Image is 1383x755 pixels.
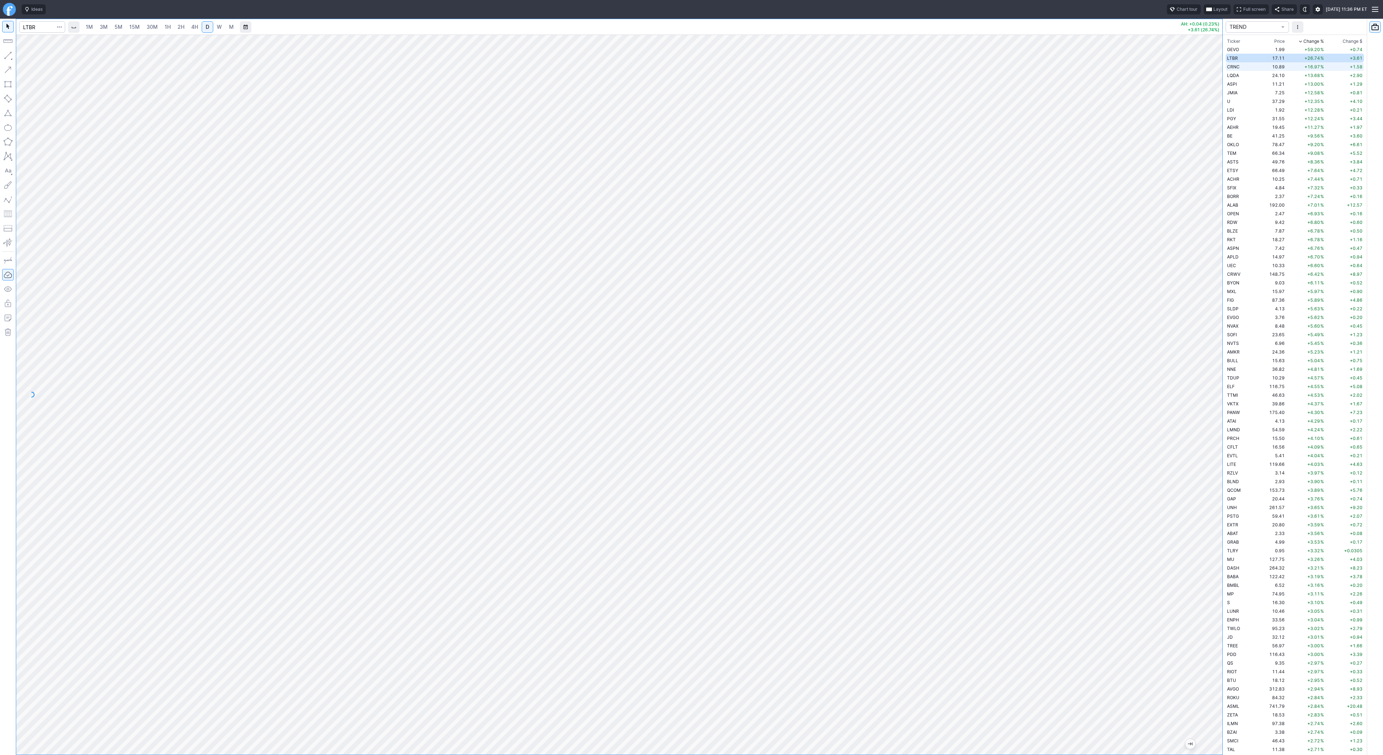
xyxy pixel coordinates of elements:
[1320,202,1324,208] span: %
[1307,194,1320,199] span: +7.24
[129,24,140,30] span: 15M
[1350,367,1362,372] span: +1.69
[1350,271,1362,277] span: +8.97
[1350,401,1362,406] span: +1.67
[1307,254,1320,260] span: +6.70
[1227,125,1239,130] span: AEHR
[1307,246,1320,251] span: +6.76
[1320,341,1324,346] span: %
[1254,166,1286,175] td: 66.49
[1320,55,1324,61] span: %
[1227,358,1238,363] span: BULL
[1320,107,1324,113] span: %
[1227,384,1235,389] span: ELF
[54,21,64,33] button: Search
[1307,271,1320,277] span: +6.42
[1350,47,1362,52] span: +0.74
[1320,332,1324,337] span: %
[1350,90,1362,95] span: +0.81
[1292,21,1303,33] button: More
[1254,45,1286,54] td: 1.99
[1350,142,1362,147] span: +6.61
[1320,246,1324,251] span: %
[1304,99,1320,104] span: +12.35
[1320,271,1324,277] span: %
[178,24,184,30] span: 2H
[1254,339,1286,347] td: 6.96
[1227,375,1239,381] span: TDUP
[1320,323,1324,329] span: %
[1320,297,1324,303] span: %
[1320,81,1324,87] span: %
[2,122,14,133] button: Ellipse
[1350,176,1362,182] span: +0.71
[1254,296,1286,304] td: 87.36
[2,327,14,338] button: Remove all autosaved drawings
[1350,358,1362,363] span: +0.75
[1350,73,1362,78] span: +2.90
[1254,226,1286,235] td: 7.87
[2,223,14,234] button: Position
[1227,436,1239,441] span: PRCH
[1350,150,1362,156] span: +5.52
[1227,280,1239,286] span: BYON
[1227,418,1236,424] span: ATAI
[1304,125,1320,130] span: +11.27
[1227,315,1239,320] span: EVGO
[1227,185,1236,190] span: SFIX
[1320,358,1324,363] span: %
[2,312,14,324] button: Add note
[1254,391,1286,399] td: 46.63
[1227,176,1239,182] span: ACHR
[1234,4,1269,14] button: Full screen
[1254,382,1286,391] td: 116.75
[1320,427,1324,432] span: %
[1350,125,1362,130] span: +1.97
[1307,211,1320,216] span: +6.93
[1254,123,1286,131] td: 19.45
[1300,4,1310,14] button: Toggle dark mode
[1350,81,1362,87] span: +1.29
[229,24,234,30] span: M
[1307,168,1320,173] span: +7.64
[1307,332,1320,337] span: +5.49
[1227,73,1239,78] span: LQDA
[1254,209,1286,218] td: 2.47
[1213,6,1227,13] span: Layout
[1227,90,1237,95] span: JMIA
[1320,237,1324,242] span: %
[1350,254,1362,260] span: +0.94
[1350,263,1362,268] span: +0.64
[1227,246,1239,251] span: ASPN
[1320,220,1324,225] span: %
[1307,341,1320,346] span: +5.45
[1227,254,1239,260] span: APLD
[1254,365,1286,373] td: 36.82
[1227,159,1239,165] span: ASTS
[143,21,161,33] a: 30M
[1227,349,1240,355] span: AMKR
[1320,384,1324,389] span: %
[1320,349,1324,355] span: %
[1254,425,1286,434] td: 54.59
[1227,306,1239,311] span: SLDP
[1307,410,1320,415] span: +4.30
[1254,347,1286,356] td: 24.36
[82,21,96,33] a: 1M
[1227,297,1234,303] span: FIG
[1320,228,1324,234] span: %
[2,208,14,220] button: Fibonacci retracements
[1254,157,1286,166] td: 49.76
[1227,228,1238,234] span: BLZE
[1177,6,1198,13] span: Chart tour
[1227,332,1237,337] span: SOFI
[1307,323,1320,329] span: +5.60
[1181,22,1219,26] p: AH: +0.04 (0.23%)
[1254,399,1286,408] td: 39.86
[2,50,14,61] button: Line
[1254,304,1286,313] td: 4.13
[1320,401,1324,406] span: %
[1254,417,1286,425] td: 4.13
[115,24,122,30] span: 5M
[2,93,14,104] button: Rotated rectangle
